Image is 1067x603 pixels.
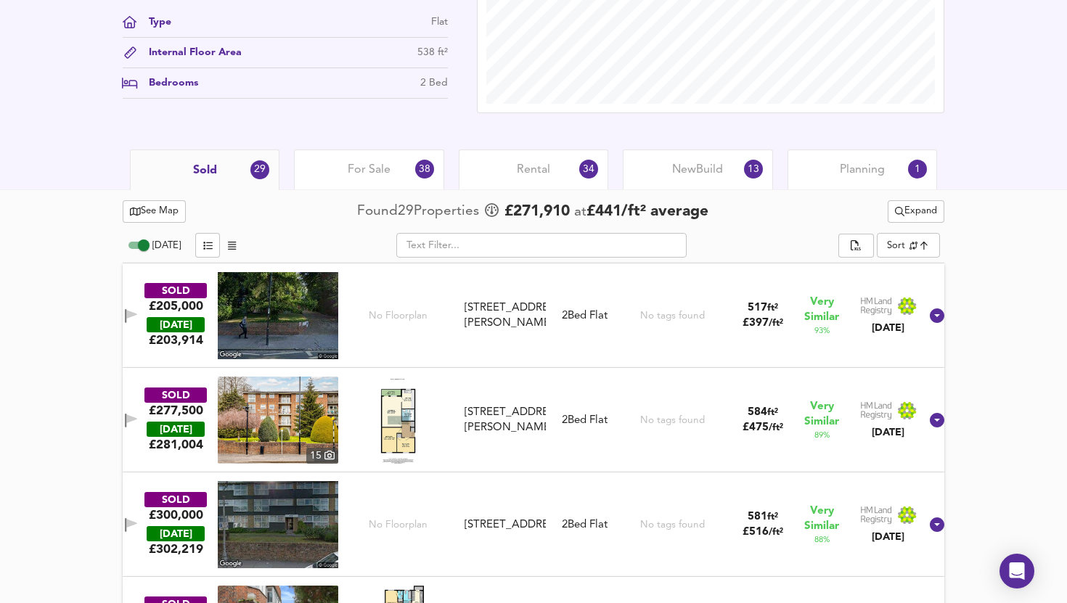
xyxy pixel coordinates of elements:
div: [DATE] [860,321,917,335]
div: 2 Bed Flat [562,517,608,533]
span: £ 203,914 [149,332,203,348]
div: Open Intercom Messenger [999,554,1034,588]
span: For Sale [348,162,391,178]
div: [DATE] [860,425,917,440]
div: 1 [908,160,927,179]
div: No tags found [640,518,705,532]
span: £ 271,910 [504,201,570,223]
span: / ft² [769,319,783,328]
button: Expand [888,200,944,223]
div: SOLD£300,000 [DATE]£302,219No Floorplan[STREET_ADDRESS]2Bed FlatNo tags found581ft²£516/ft²Very S... [123,472,944,577]
div: Type [137,15,171,30]
div: 2 Bed [420,75,448,91]
span: Rental [517,162,550,178]
span: Very Similar [804,295,839,325]
svg: Show Details [928,516,946,533]
div: 2 Bed Flat [562,413,608,428]
div: [DATE] [147,526,205,541]
input: Text Filter... [396,233,687,258]
div: SOLD£205,000 [DATE]£203,914No Floorplan[STREET_ADDRESS][PERSON_NAME]2Bed FlatNo tags found517ft²£... [123,263,944,368]
span: / ft² [769,528,783,537]
div: SOLD [144,387,207,403]
div: SOLD [144,492,207,507]
div: No tags found [640,414,705,427]
span: £ 397 [743,318,783,329]
span: ft² [767,303,778,313]
div: split button [838,234,873,258]
span: Sold [193,163,217,179]
div: No tags found [640,309,705,323]
div: [STREET_ADDRESS][PERSON_NAME] [465,300,547,332]
span: £ 281,004 [149,437,203,453]
span: at [574,205,586,219]
span: No Floorplan [369,518,428,532]
img: property thumbnail [218,377,338,464]
span: £ 441 / ft² average [586,204,708,219]
div: SOLD£277,500 [DATE]£281,004property thumbnail 15 Floorplan[STREET_ADDRESS][PERSON_NAME]2Bed FlatN... [123,368,944,472]
div: Flat [431,15,448,30]
img: Floorplan [372,377,424,464]
span: / ft² [769,423,783,432]
div: Bedrooms [137,75,198,91]
span: 88 % [814,534,830,546]
div: 15 [306,448,338,464]
span: £ 302,219 [149,541,203,557]
span: See Map [130,203,179,220]
div: 538 ft² [417,45,448,60]
div: Found 29 Propert ies [357,202,483,221]
div: £300,000 [149,507,203,523]
div: Internal Floor Area [137,45,242,60]
span: 93 % [814,325,830,337]
span: Planning [840,162,885,178]
div: Flat 8, Le Chateau, 18 Chatsworth Road, CR0 1HA [459,517,552,533]
div: Flat 11, Wren Court, 85 Coombe Road, CR0 5SP [459,405,552,436]
span: ft² [767,408,778,417]
span: Expand [895,203,937,220]
a: property thumbnail 15 [218,377,338,464]
span: 89 % [814,430,830,441]
div: 38 [415,160,434,179]
span: 584 [748,407,767,418]
div: 2 Bed Flat [562,308,608,324]
div: [DATE] [147,422,205,437]
span: Very Similar [804,399,839,430]
div: [STREET_ADDRESS] [465,517,547,533]
div: £277,500 [149,403,203,419]
span: [DATE] [152,241,181,250]
img: streetview [218,481,338,568]
svg: Show Details [928,411,946,429]
span: No Floorplan [369,309,428,323]
div: 34 [579,160,598,179]
span: 517 [748,303,767,313]
span: £ 475 [743,422,783,433]
div: £205,000 [149,298,203,314]
div: Sort [887,239,905,253]
img: Land Registry [860,297,917,316]
div: 13 [744,160,763,179]
svg: Show Details [928,307,946,324]
div: 29 [250,160,269,179]
div: [DATE] [860,530,917,544]
div: split button [888,200,944,223]
span: New Build [672,162,723,178]
div: [DATE] [147,317,205,332]
div: [STREET_ADDRESS][PERSON_NAME] [465,405,547,436]
span: ft² [767,512,778,522]
img: streetview [218,272,338,359]
img: Land Registry [860,506,917,525]
button: See Map [123,200,186,223]
div: Sort [877,233,940,258]
span: 581 [748,512,767,522]
img: Land Registry [860,401,917,420]
div: SOLD [144,283,207,298]
span: Very Similar [804,504,839,534]
span: £ 516 [743,527,783,538]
